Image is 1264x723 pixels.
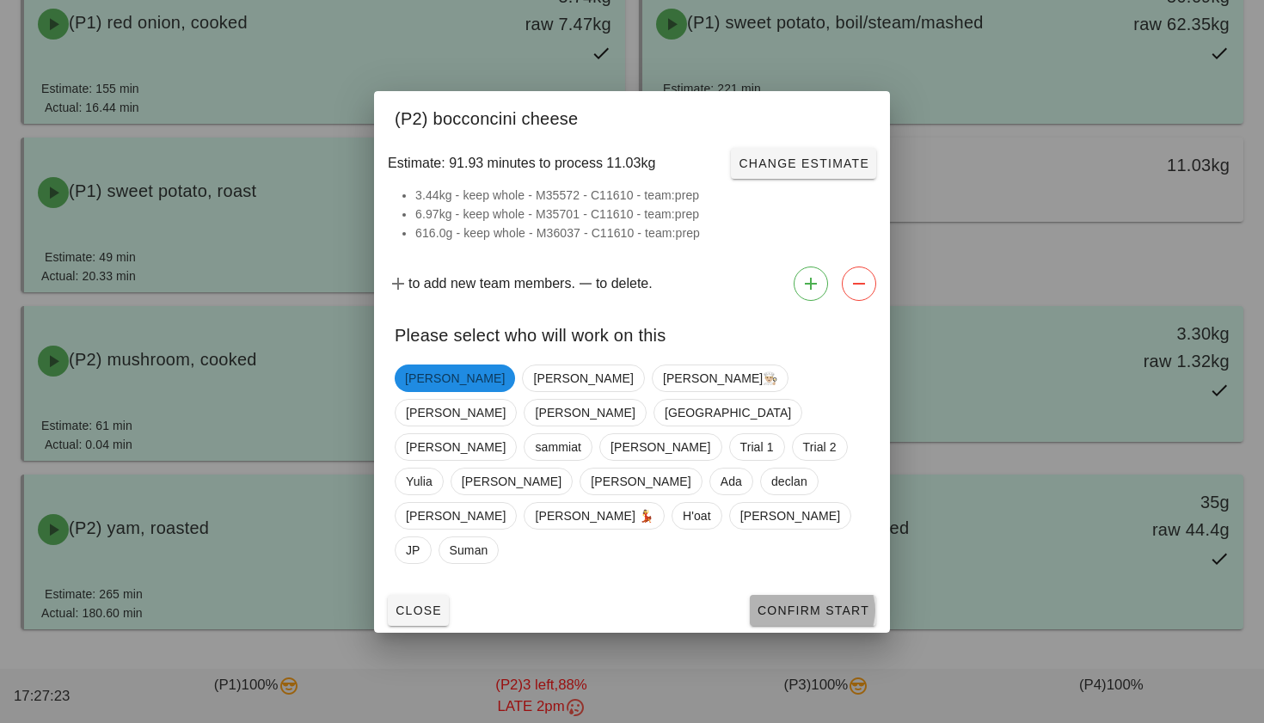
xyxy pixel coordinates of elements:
[535,503,653,529] span: [PERSON_NAME] 💃
[740,434,774,460] span: Trial 1
[374,308,890,358] div: Please select who will work on this
[388,153,655,174] span: Estimate: 91.93 minutes to process 11.03kg
[591,469,690,494] span: [PERSON_NAME]
[406,400,506,426] span: [PERSON_NAME]
[535,400,635,426] span: [PERSON_NAME]
[374,91,890,141] div: (P2) bocconcini cheese
[406,503,506,529] span: [PERSON_NAME]
[374,260,890,308] div: to add new team members. to delete.
[406,469,433,494] span: Yulia
[803,434,837,460] span: Trial 2
[406,537,420,563] span: JP
[611,434,710,460] span: [PERSON_NAME]
[738,156,869,170] span: Change Estimate
[665,400,791,426] span: [GEOGRAPHIC_DATA]
[721,469,742,494] span: Ada
[731,148,876,179] button: Change Estimate
[450,537,488,563] span: Suman
[415,186,869,205] li: 3.44kg - keep whole - M35572 - C11610 - team:prep
[462,469,561,494] span: [PERSON_NAME]
[405,365,505,392] span: [PERSON_NAME]
[388,595,449,626] button: Close
[771,469,807,494] span: declan
[757,604,869,617] span: Confirm Start
[415,224,869,242] li: 616.0g - keep whole - M36037 - C11610 - team:prep
[415,205,869,224] li: 6.97kg - keep whole - M35701 - C11610 - team:prep
[750,595,876,626] button: Confirm Start
[533,365,633,391] span: [PERSON_NAME]
[535,434,581,460] span: sammiat
[406,434,506,460] span: [PERSON_NAME]
[663,365,778,391] span: [PERSON_NAME]👨🏼‍🍳
[395,604,442,617] span: Close
[740,503,840,529] span: [PERSON_NAME]
[683,503,711,529] span: H'oat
